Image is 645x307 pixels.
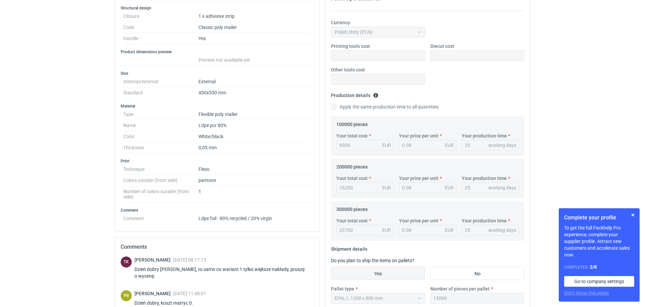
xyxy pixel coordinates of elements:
label: Your production time [462,132,507,139]
div: Tomasz Kubiak [121,256,132,268]
dd: White/black [198,131,311,142]
label: Your production time [462,175,507,182]
strong: 2 / 8 [590,264,597,270]
label: Your price per unit [399,175,438,182]
div: working days [488,184,516,191]
label: Your price per unit [399,217,438,224]
label: Other tools cost [331,66,365,73]
label: Do you plan to ship the items on pallets? [331,258,414,263]
dd: Ldpe pcr 80% [198,120,311,131]
dd: 0,05 mm [198,142,311,153]
label: Apply the same production time to all quantities [331,103,439,110]
legend: Production details [331,90,378,98]
dt: Handle [123,33,198,44]
h3: Product dimensions preview [121,49,314,55]
span: [PERSON_NAME] [134,291,173,296]
div: Completed: [564,264,634,271]
dd: 450x550 mm [198,87,311,98]
dt: Number of colors outside (front side) [123,186,198,203]
dt: Name [123,120,198,131]
h1: Complete your profile [564,214,634,222]
div: Piotr Bożek [121,290,132,301]
dd: Flexible poly mailer [198,109,311,120]
a: Go to company settings [564,276,634,287]
h3: Size [121,71,314,76]
button: Skip for now [629,211,637,219]
span: [PERSON_NAME] [134,257,173,263]
dt: Type [123,109,198,120]
label: Diecut cost [430,43,454,50]
label: Your production time [462,217,507,224]
dt: Color [123,131,198,142]
h2: Comments [121,243,314,251]
span: [DATE] 08:17:15 [173,257,206,263]
figcaption: PB [121,290,132,301]
dt: Standard [123,87,198,98]
legend: Shipment details [331,244,367,252]
dd: Classic poly mailer [198,22,311,33]
dt: Thickness [123,142,198,153]
span: [DATE] 11:48:07 [173,291,206,296]
label: Printing tools cost [331,43,370,50]
legend: 200000 pieces [336,161,368,170]
h3: Structural design [121,5,314,11]
dd: 1 x adhesive strip [198,11,311,22]
dd: 1 [198,186,311,203]
dt: Internal/external [123,76,198,87]
label: Your total cost [336,217,368,224]
div: working days [488,142,516,149]
dd: pantone [198,175,311,186]
div: Dzień dobry, koszt matryc 0. [134,300,206,306]
div: EUR [445,184,454,191]
h3: Comment [121,208,314,213]
legend: 100000 pieces [336,119,368,127]
div: EUR [382,227,391,234]
dd: Ldpe foil - 80% recycled / 20% virgin [198,213,311,221]
label: Pallet type [331,285,354,292]
div: EUR [445,227,454,234]
dt: Comment [123,213,198,221]
p: To get the full Packhelp Pro experience, complete your supplier profile. Attract new customers an... [564,224,634,258]
dd: External [198,76,311,87]
h3: Print [121,158,314,164]
div: EUR [382,142,391,149]
div: Dzień dobry [PERSON_NAME], to samo co wariant 1 tylko większe nakłady, proszę o wycenę. [134,266,314,279]
dt: Code [123,22,198,33]
dt: Colors outside (front side) [123,175,198,186]
div: EUR [382,184,391,191]
label: Your price per unit [399,132,438,139]
label: Number of pieces per pallet [430,285,490,292]
dd: Yes [198,33,311,44]
dd: Flexo [198,164,311,175]
label: Your total cost [336,132,368,139]
figcaption: TK [121,256,132,268]
div: working days [488,227,516,234]
legend: 300000 pieces [336,204,368,212]
div: EUR [445,142,454,149]
label: Your total cost [336,175,368,182]
h3: Material [121,103,314,109]
dt: Closure [123,11,198,22]
dt: Technique [123,164,198,175]
button: Don’t show this again [564,289,609,296]
span: Preview not available yet. [198,57,251,63]
label: Currency [331,19,350,26]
